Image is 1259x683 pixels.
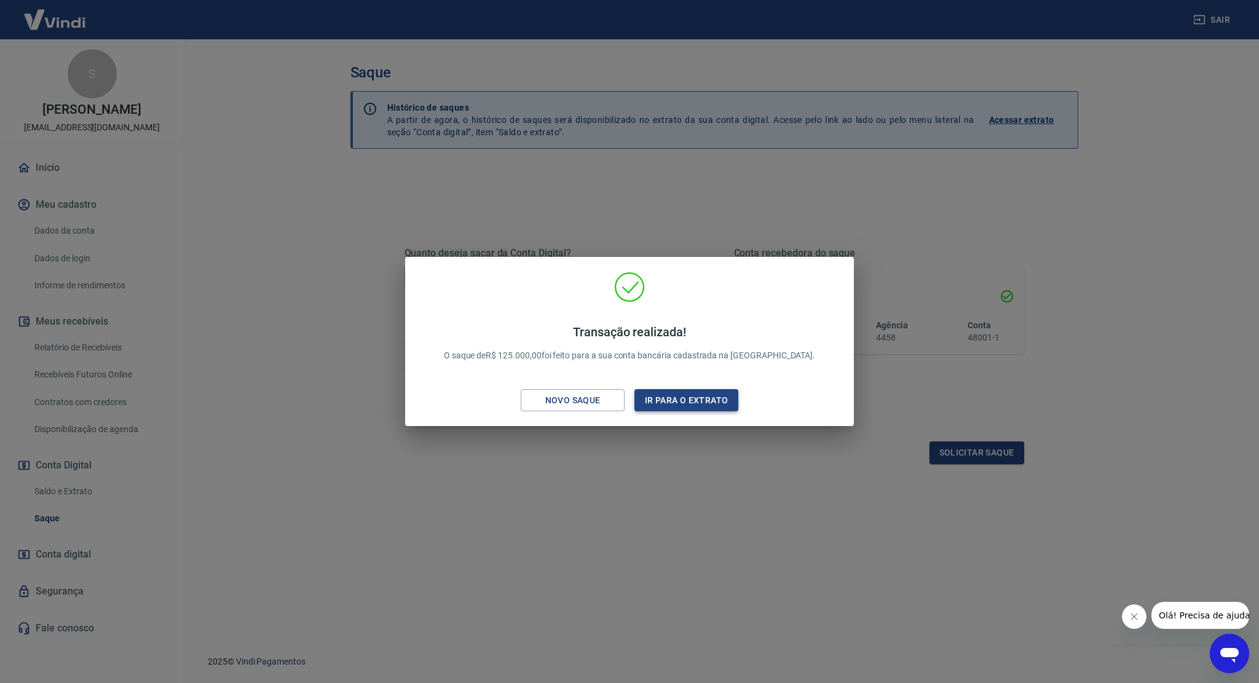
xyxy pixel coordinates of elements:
button: Novo saque [521,389,625,412]
button: Ir para o extrato [634,389,738,412]
h4: Transação realizada! [444,325,815,339]
iframe: Fechar mensagem [1122,604,1147,629]
div: Novo saque [531,393,615,408]
span: Olá! Precisa de ajuda? [7,9,103,18]
iframe: Mensagem da empresa [1151,602,1249,629]
p: O saque de R$ 125.000,00 foi feito para a sua conta bancária cadastrada na [GEOGRAPHIC_DATA]. [444,325,815,362]
iframe: Botão para abrir a janela de mensagens [1210,634,1249,673]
